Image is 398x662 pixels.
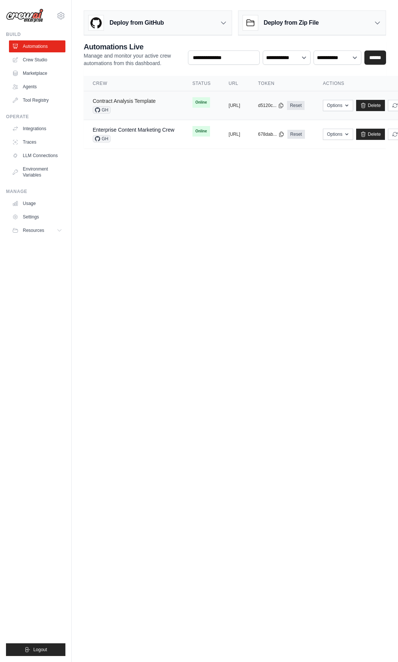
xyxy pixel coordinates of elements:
button: Logout [6,643,65,656]
img: Logo [6,9,43,23]
a: Integrations [9,123,65,135]
button: d5120c... [258,102,284,108]
button: Options [323,100,353,111]
p: Manage and monitor your active crew automations from this dashboard. [84,52,182,67]
th: URL [220,76,249,91]
a: Enterprise Content Marketing Crew [93,127,175,133]
th: Token [249,76,314,91]
a: Contract Analysis Template [93,98,156,104]
a: Delete [356,129,385,140]
th: Crew [84,76,183,91]
span: GH [93,106,111,114]
a: Reset [287,101,305,110]
div: Build [6,31,65,37]
h2: Automations Live [84,42,182,52]
th: Status [183,76,220,91]
span: Logout [33,647,47,653]
a: Marketplace [9,67,65,79]
h3: Deploy from GitHub [109,18,164,27]
div: Manage [6,189,65,194]
a: LLM Connections [9,150,65,162]
button: 678dab... [258,131,284,137]
span: Online [192,97,210,108]
div: Operate [6,114,65,120]
button: Options [323,129,353,140]
button: Resources [9,224,65,236]
a: Delete [356,100,385,111]
span: Resources [23,227,44,233]
a: Settings [9,211,65,223]
span: GH [93,135,111,142]
img: GitHub Logo [89,15,104,30]
a: Reset [287,130,305,139]
span: Online [192,126,210,137]
iframe: Chat Widget [361,626,398,662]
h3: Deploy from Zip File [264,18,319,27]
a: Crew Studio [9,54,65,66]
a: Usage [9,197,65,209]
a: Automations [9,40,65,52]
a: Tool Registry [9,94,65,106]
a: Environment Variables [9,163,65,181]
a: Agents [9,81,65,93]
a: Traces [9,136,65,148]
